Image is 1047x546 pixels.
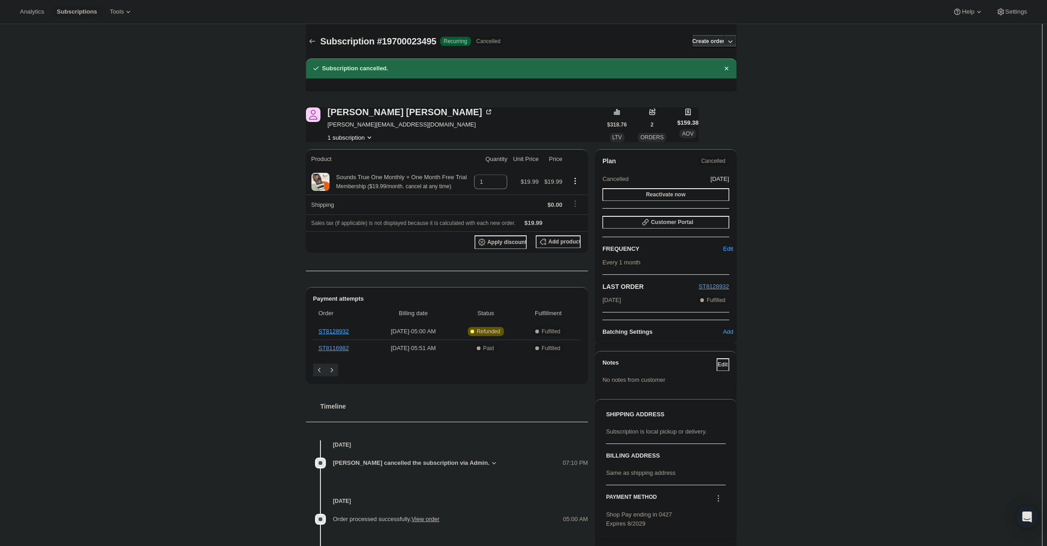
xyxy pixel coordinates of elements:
[698,282,729,291] button: ST8128932
[947,5,989,18] button: Help
[602,376,665,383] span: No notes from customer
[548,201,562,208] span: $0.00
[720,62,733,75] button: Dismiss notification
[563,515,588,524] span: 05:00 AM
[646,118,659,131] button: 2
[1005,8,1027,15] span: Settings
[723,327,733,336] span: Add
[376,327,450,336] span: [DATE] · 05:00 AM
[475,235,527,249] button: Apply discount
[682,131,693,137] span: AOV
[646,191,685,198] span: Reactivate now
[306,149,471,169] th: Product
[606,428,707,435] span: Subscription is local pickup or delivery.
[306,497,588,506] h4: [DATE]
[110,8,124,15] span: Tools
[456,309,516,318] span: Status
[311,173,330,191] img: product img
[607,121,627,128] span: $318.76
[602,259,640,266] span: Every 1 month
[722,325,735,339] button: Add
[711,175,729,184] span: [DATE]
[568,176,582,186] button: Product actions
[333,458,490,468] span: [PERSON_NAME] cancelled the subscription via Admin.
[717,358,729,371] button: Edit
[651,219,693,226] span: Customer Portal
[606,469,675,476] span: Same as shipping address
[15,5,49,18] button: Analytics
[477,328,500,335] span: Refunded
[306,35,319,48] button: Subscriptions
[483,345,494,352] span: Paid
[542,328,560,335] span: Fulfilled
[640,134,664,141] span: ORDERS
[487,239,527,246] span: Apply discount
[320,402,588,411] h2: Timeline
[606,511,672,527] span: Shop Pay ending in 0427 Expires 8/2029
[51,5,102,18] button: Subscriptions
[602,175,629,184] span: Cancelled
[476,38,500,45] span: Cancelled
[544,178,562,185] span: $19.99
[568,199,582,209] button: Shipping actions
[602,216,729,229] button: Customer Portal
[471,149,510,169] th: Quantity
[717,361,728,368] span: Edit
[602,156,616,166] h2: Plan
[548,238,581,245] span: Add product
[328,120,493,129] span: [PERSON_NAME][EMAIL_ADDRESS][DOMAIN_NAME]
[336,183,451,190] small: Membership ($19.99/month. cancel at any time)
[698,283,729,290] a: ST8128932
[962,8,974,15] span: Help
[311,220,516,226] span: Sales tax (if applicable) is not displayed because it is calculated with each new order.
[412,516,440,522] a: View order
[313,303,374,323] th: Order
[602,244,727,253] h2: FREQUENCY
[333,516,440,522] span: Order processed successfully.
[722,242,735,256] button: Edit
[524,219,543,226] span: $19.99
[723,244,733,253] span: Edit
[606,451,725,460] h3: BILLING ADDRESS
[606,493,657,506] h3: PAYMENT METHOD
[692,35,724,48] button: Create order
[991,5,1032,18] button: Settings
[320,36,436,46] span: Subscription #19700023495
[306,107,320,122] span: Karen Abrams
[306,195,471,214] th: Shipping
[1016,506,1038,528] div: Open Intercom Messenger
[328,107,493,117] div: [PERSON_NAME] [PERSON_NAME]
[692,38,724,45] span: Create order
[542,345,560,352] span: Fulfilled
[602,188,729,201] button: Reactivate now
[607,118,627,131] button: $318.76
[319,328,349,335] a: ST8128932
[322,64,388,73] h2: Subscription cancelled.
[650,121,654,128] span: 2
[677,118,698,127] span: $159.38
[313,364,581,376] nav: Pagination
[606,410,725,419] h3: SHIPPING ADDRESS
[510,149,541,169] th: Unit Price
[57,8,97,15] span: Subscriptions
[701,157,725,165] span: Cancelled
[521,178,539,185] span: $19.99
[707,297,725,304] span: Fulfilled
[444,38,467,45] span: Recurring
[612,134,622,141] span: LTV
[104,5,138,18] button: Tools
[333,458,499,468] button: [PERSON_NAME] cancelled the subscription via Admin.
[319,345,349,351] a: ST8116982
[602,327,727,336] h6: Batching Settings
[330,173,467,191] div: Sounds True One Monthly + One Month Free Trial
[306,440,588,449] h4: [DATE]
[541,149,565,169] th: Price
[328,133,374,142] button: Product actions
[20,8,44,15] span: Analytics
[602,358,716,371] h3: Notes
[602,296,621,305] span: [DATE]
[313,294,581,303] h2: Payment attempts
[563,458,588,468] span: 07:10 PM
[376,309,450,318] span: Billing date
